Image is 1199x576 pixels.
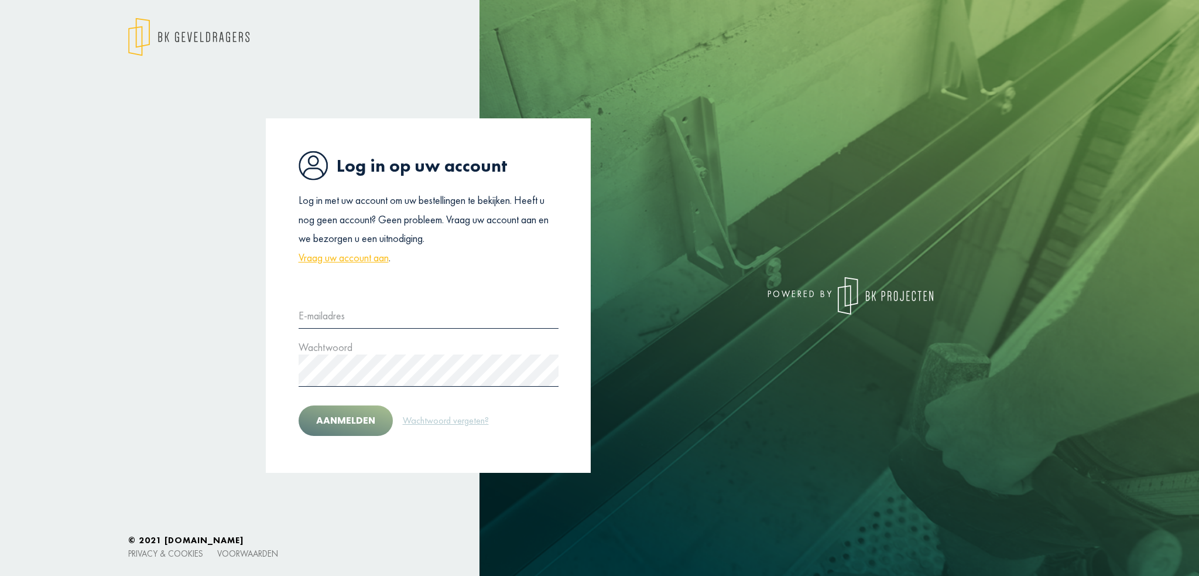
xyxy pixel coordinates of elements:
img: icon [299,151,328,180]
h1: Log in op uw account [299,151,559,180]
img: logo [128,18,249,56]
a: Privacy & cookies [128,548,203,559]
h6: © 2021 [DOMAIN_NAME] [128,535,1071,546]
p: Log in met uw account om uw bestellingen te bekijken. Heeft u nog geen account? Geen probleem. Vr... [299,191,559,267]
button: Aanmelden [299,405,393,436]
img: logo [838,277,933,315]
a: Vraag uw account aan [299,248,389,267]
a: Voorwaarden [217,548,278,559]
label: Wachtwoord [299,338,352,357]
div: powered by [608,277,933,315]
a: Wachtwoord vergeten? [402,413,489,428]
